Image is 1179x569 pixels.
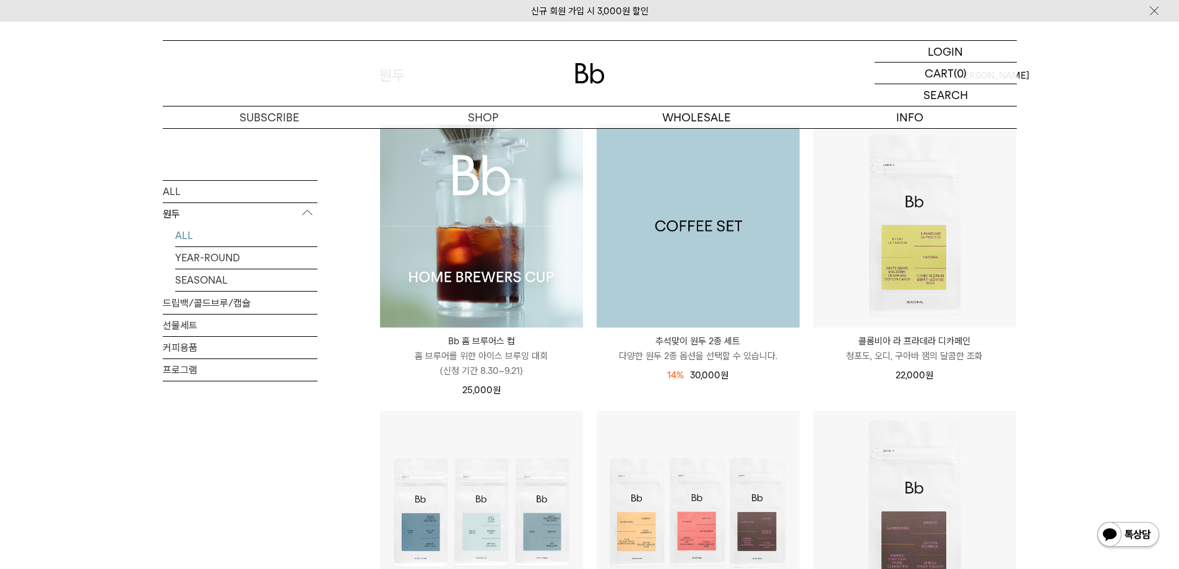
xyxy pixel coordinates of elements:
[875,41,1017,63] a: LOGIN
[163,358,317,380] a: 프로그램
[175,224,317,246] a: ALL
[923,84,968,106] p: SEARCH
[590,106,803,128] p: WHOLESALE
[928,41,963,62] p: LOGIN
[803,106,1017,128] p: INFO
[813,124,1016,328] img: 콜롬비아 라 프라데라 디카페인
[380,334,583,349] p: Bb 홈 브루어스 컵
[163,336,317,358] a: 커피용품
[597,349,800,363] p: 다양한 원두 2종 옵션을 선택할 수 있습니다.
[896,370,933,381] span: 22,000
[954,63,967,84] p: (0)
[597,334,800,363] a: 추석맞이 원두 2종 세트 다양한 원두 2종 옵션을 선택할 수 있습니다.
[1096,521,1160,550] img: 카카오톡 채널 1:1 채팅 버튼
[376,106,590,128] a: SHOP
[380,124,583,328] img: Bb 홈 브루어스 컵
[597,334,800,349] p: 추석맞이 원두 2종 세트
[163,106,376,128] a: SUBSCRIBE
[163,180,317,202] a: ALL
[531,6,649,17] a: 신규 회원 가입 시 3,000원 할인
[925,63,954,84] p: CART
[163,314,317,336] a: 선물세트
[380,334,583,378] a: Bb 홈 브루어스 컵 홈 브루어를 위한 아이스 브루잉 대회(신청 기간 8.30~9.21)
[493,384,501,396] span: 원
[597,124,800,328] img: 1000001199_add2_013.jpg
[813,334,1016,363] a: 콜롬비아 라 프라데라 디카페인 청포도, 오디, 구아바 잼의 달콤한 조화
[925,370,933,381] span: 원
[175,269,317,290] a: SEASONAL
[690,370,728,381] span: 30,000
[875,63,1017,84] a: CART (0)
[163,202,317,225] p: 원두
[720,370,728,381] span: 원
[380,349,583,378] p: 홈 브루어를 위한 아이스 브루잉 대회 (신청 기간 8.30~9.21)
[667,368,684,383] div: 14%
[462,384,501,396] span: 25,000
[813,334,1016,349] p: 콜롬비아 라 프라데라 디카페인
[175,246,317,268] a: YEAR-ROUND
[597,124,800,328] a: 추석맞이 원두 2종 세트
[575,63,605,84] img: 로고
[163,292,317,313] a: 드립백/콜드브루/캡슐
[813,349,1016,363] p: 청포도, 오디, 구아바 잼의 달콤한 조화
